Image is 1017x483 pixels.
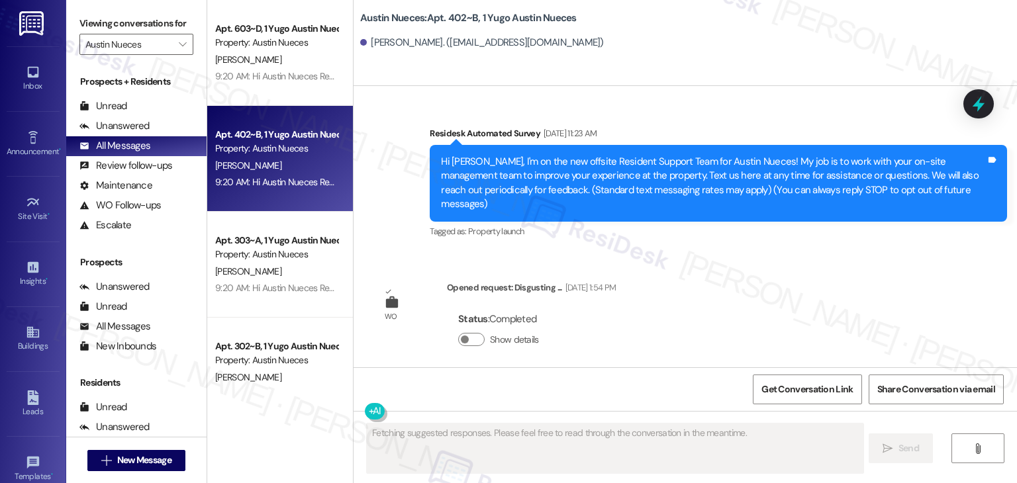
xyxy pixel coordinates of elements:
[490,333,539,347] label: Show details
[883,443,893,454] i: 
[79,218,131,232] div: Escalate
[7,386,60,422] a: Leads
[360,36,604,50] div: [PERSON_NAME]. ([EMAIL_ADDRESS][DOMAIN_NAME])
[215,22,338,36] div: Apt. 603~D, 1 Yugo Austin Nueces
[19,11,46,36] img: ResiDesk Logo
[66,75,207,89] div: Prospects + Residents
[7,191,60,227] a: Site Visit •
[117,453,171,467] span: New Message
[48,210,50,219] span: •
[215,234,338,247] div: Apt. 303~A, 1 Yugo Austin Nueces
[51,470,53,479] span: •
[458,309,544,329] div: : Completed
[215,339,338,353] div: Apt. 302~B, 1 Yugo Austin Nueces
[79,400,127,414] div: Unread
[215,265,281,277] span: [PERSON_NAME]
[877,382,995,396] span: Share Conversation via email
[79,159,172,173] div: Review follow-ups
[79,13,193,34] label: Viewing conversations for
[79,198,161,212] div: WO Follow-ups
[753,374,861,404] button: Get Conversation Link
[562,281,616,294] div: [DATE] 1:54 PM
[79,320,150,333] div: All Messages
[85,34,172,55] input: All communities
[79,99,127,113] div: Unread
[215,54,281,66] span: [PERSON_NAME]
[87,450,185,471] button: New Message
[179,39,186,50] i: 
[385,310,397,324] div: WO
[869,433,933,463] button: Send
[215,159,281,171] span: [PERSON_NAME]
[66,255,207,269] div: Prospects
[360,11,577,25] b: Austin Nueces: Apt. 402~B, 1 Yugo Austin Nueces
[215,247,338,261] div: Property: Austin Nueces
[367,423,863,473] textarea: Fetching suggested responses. Please feel free to read through the conversation in the meantime.
[973,443,983,454] i: 
[79,300,127,314] div: Unread
[59,145,61,154] span: •
[761,382,853,396] span: Get Conversation Link
[430,222,1007,241] div: Tagged as:
[468,226,524,237] span: Property launch
[79,179,152,193] div: Maintenance
[215,36,338,50] div: Property: Austin Nueces
[79,339,156,353] div: New Inbounds
[101,455,111,466] i: 
[869,374,1004,404] button: Share Conversation via email
[215,371,281,383] span: [PERSON_NAME]
[46,275,48,284] span: •
[215,128,338,142] div: Apt. 402~B, 1 Yugo Austin Nueces
[540,126,597,140] div: [DATE] 11:23 AM
[79,420,150,434] div: Unanswered
[458,312,488,326] b: Status
[898,441,919,455] span: Send
[215,353,338,367] div: Property: Austin Nueces
[215,142,338,155] div: Property: Austin Nueces
[7,61,60,97] a: Inbox
[7,321,60,357] a: Buildings
[79,139,150,153] div: All Messages
[447,281,616,299] div: Opened request: Disgusting ...
[7,256,60,292] a: Insights •
[430,126,1007,145] div: Residesk Automated Survey
[441,155,986,212] div: Hi [PERSON_NAME], I'm on the new offsite Resident Support Team for Austin Nueces! My job is to wo...
[79,119,150,133] div: Unanswered
[79,280,150,294] div: Unanswered
[66,376,207,390] div: Residents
